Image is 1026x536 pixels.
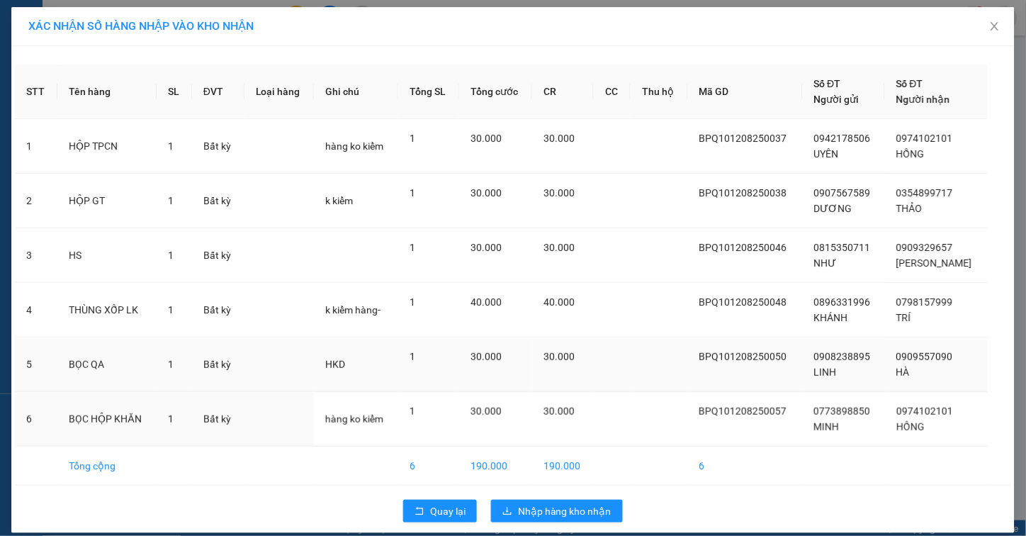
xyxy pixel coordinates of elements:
[896,312,911,323] span: TRÍ
[192,392,244,447] td: Bất kỳ
[325,140,383,152] span: hàng ko kiểm
[57,447,157,486] td: Tổng cộng
[814,406,871,417] span: 0773898850
[470,296,502,308] span: 40.000
[532,65,594,119] th: CR
[470,351,502,362] span: 30.000
[896,421,925,432] span: HỒNG
[15,337,57,392] td: 5
[699,351,787,362] span: BPQ101208250050
[532,447,594,486] td: 190.000
[699,133,787,144] span: BPQ101208250037
[896,133,953,144] span: 0974102101
[470,406,502,417] span: 30.000
[168,359,174,370] span: 1
[325,304,380,316] span: k kiểm hàng-
[403,500,477,523] button: rollbackQuay lại
[814,148,839,160] span: UYÊN
[410,406,415,417] span: 1
[470,187,502,199] span: 30.000
[688,447,803,486] td: 6
[814,242,871,253] span: 0815350711
[459,65,532,119] th: Tổng cước
[491,500,623,523] button: downloadNhập hàng kho nhận
[415,506,424,518] span: rollback
[699,242,787,253] span: BPQ101208250046
[57,119,157,174] td: HỘP TPCN
[896,406,953,417] span: 0974102101
[814,203,852,214] span: DƯƠNG
[814,133,871,144] span: 0942178506
[814,257,837,269] span: NHƯ
[168,140,174,152] span: 1
[57,65,157,119] th: Tên hàng
[314,65,398,119] th: Ghi chú
[244,65,315,119] th: Loại hàng
[896,78,923,89] span: Số ĐT
[192,337,244,392] td: Bất kỳ
[410,296,415,308] span: 1
[814,421,840,432] span: MINH
[543,351,575,362] span: 30.000
[470,242,502,253] span: 30.000
[15,119,57,174] td: 1
[814,312,848,323] span: KHÁNH
[896,203,923,214] span: THẢO
[57,392,157,447] td: BỌC HỘP KHĂN
[57,337,157,392] td: BỌC QA
[325,359,345,370] span: HKD
[631,65,687,119] th: Thu hộ
[168,304,174,316] span: 1
[168,250,174,261] span: 1
[543,296,575,308] span: 40.000
[15,65,57,119] th: STT
[699,296,787,308] span: BPQ101208250048
[688,65,803,119] th: Mã GD
[192,65,244,119] th: ĐVT
[15,174,57,228] td: 2
[989,21,1000,32] span: close
[896,148,925,160] span: HỒNG
[410,351,415,362] span: 1
[814,94,859,105] span: Người gửi
[57,283,157,337] td: THÙNG XỐP LK
[15,392,57,447] td: 6
[57,174,157,228] td: HỘP GT
[814,296,871,308] span: 0896331996
[543,406,575,417] span: 30.000
[192,228,244,283] td: Bất kỳ
[699,187,787,199] span: BPQ101208250038
[410,242,415,253] span: 1
[814,78,841,89] span: Số ĐT
[15,283,57,337] td: 4
[410,187,415,199] span: 1
[814,351,871,362] span: 0908238895
[896,351,953,362] span: 0909557090
[814,187,871,199] span: 0907567589
[459,447,532,486] td: 190.000
[518,503,611,519] span: Nhập hàng kho nhận
[470,133,502,144] span: 30.000
[157,65,192,119] th: SL
[896,367,910,378] span: HÀ
[543,242,575,253] span: 30.000
[15,228,57,283] td: 3
[192,174,244,228] td: Bất kỳ
[410,133,415,144] span: 1
[543,187,575,199] span: 30.000
[896,242,953,253] span: 0909329657
[502,506,512,518] span: download
[168,195,174,206] span: 1
[325,195,353,206] span: k kiểm
[814,367,837,378] span: LINH
[325,413,383,425] span: hàng ko kiểm
[543,133,575,144] span: 30.000
[975,7,1015,47] button: Close
[398,447,459,486] td: 6
[896,94,950,105] span: Người nhận
[896,187,953,199] span: 0354899717
[896,257,972,269] span: [PERSON_NAME]
[168,413,174,425] span: 1
[896,296,953,308] span: 0798157999
[430,503,466,519] span: Quay lại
